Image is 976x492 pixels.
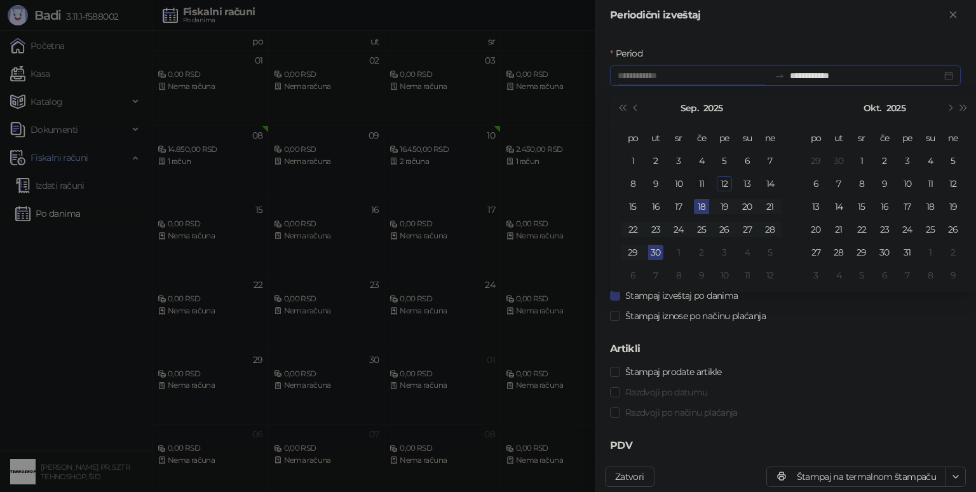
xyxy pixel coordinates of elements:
[644,218,667,241] td: 2025-09-23
[900,245,915,260] div: 31
[736,172,759,195] td: 2025-09-13
[854,199,869,214] div: 15
[873,195,896,218] td: 2025-10-16
[620,385,712,399] span: Razdvoji po datumu
[740,268,755,283] div: 11
[775,71,785,81] span: swap-right
[736,126,759,149] th: su
[610,341,961,357] h5: Artikli
[681,95,698,121] button: Izaberi mesec
[808,153,823,168] div: 29
[644,172,667,195] td: 2025-09-09
[736,264,759,287] td: 2025-10-11
[919,172,942,195] td: 2025-10-11
[896,264,919,287] td: 2025-11-07
[808,199,823,214] div: 13
[694,199,709,214] div: 18
[923,245,938,260] div: 1
[808,176,823,191] div: 6
[854,222,869,237] div: 22
[945,176,961,191] div: 12
[621,241,644,264] td: 2025-09-29
[621,218,644,241] td: 2025-09-22
[671,268,686,283] div: 8
[713,172,736,195] td: 2025-09-12
[671,176,686,191] div: 10
[644,149,667,172] td: 2025-09-02
[762,199,778,214] div: 21
[919,218,942,241] td: 2025-10-25
[690,195,713,218] td: 2025-09-18
[717,199,732,214] div: 19
[667,172,690,195] td: 2025-09-10
[621,126,644,149] th: po
[671,222,686,237] div: 24
[625,199,640,214] div: 15
[877,222,892,237] div: 23
[942,95,956,121] button: Sledeći mesec (PageDown)
[717,176,732,191] div: 12
[923,268,938,283] div: 8
[831,153,846,168] div: 30
[923,153,938,168] div: 4
[610,438,961,453] h5: PDV
[766,467,946,487] button: Štampaj na termalnom štampaču
[850,218,873,241] td: 2025-10-22
[625,268,640,283] div: 6
[877,153,892,168] div: 2
[713,149,736,172] td: 2025-09-05
[850,195,873,218] td: 2025-10-15
[919,126,942,149] th: su
[625,222,640,237] div: 22
[873,126,896,149] th: če
[736,218,759,241] td: 2025-09-27
[873,264,896,287] td: 2025-11-06
[762,245,778,260] div: 5
[690,149,713,172] td: 2025-09-04
[919,241,942,264] td: 2025-11-01
[919,264,942,287] td: 2025-11-08
[740,153,755,168] div: 6
[610,46,650,60] label: Period
[625,245,640,260] div: 29
[854,153,869,168] div: 1
[945,153,961,168] div: 5
[896,149,919,172] td: 2025-10-03
[717,222,732,237] div: 26
[854,268,869,283] div: 5
[942,195,965,218] td: 2025-10-19
[621,195,644,218] td: 2025-09-15
[759,264,782,287] td: 2025-10-12
[923,176,938,191] div: 11
[831,222,846,237] div: 21
[804,241,827,264] td: 2025-10-27
[804,218,827,241] td: 2025-10-20
[620,406,743,420] span: Razdvoji po načinu plaćanja
[671,245,686,260] div: 1
[850,264,873,287] td: 2025-11-05
[690,241,713,264] td: 2025-10-02
[808,245,823,260] div: 27
[762,222,778,237] div: 28
[713,126,736,149] th: pe
[827,172,850,195] td: 2025-10-07
[625,153,640,168] div: 1
[740,245,755,260] div: 4
[605,467,654,487] button: Zatvori
[648,199,663,214] div: 16
[694,153,709,168] div: 4
[694,176,709,191] div: 11
[615,95,629,121] button: Prethodna godina (Control + left)
[717,153,732,168] div: 5
[945,245,961,260] div: 2
[694,245,709,260] div: 2
[877,245,892,260] div: 30
[827,218,850,241] td: 2025-10-21
[804,264,827,287] td: 2025-11-03
[850,172,873,195] td: 2025-10-08
[644,195,667,218] td: 2025-09-16
[762,268,778,283] div: 12
[942,218,965,241] td: 2025-10-26
[945,222,961,237] div: 26
[740,176,755,191] div: 13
